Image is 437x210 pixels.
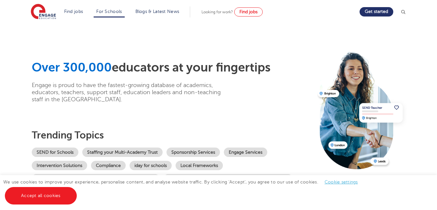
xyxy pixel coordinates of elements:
a: SEND for Schools [32,148,78,157]
a: Accept all cookies [5,187,77,204]
a: Intervention Solutions [32,161,87,170]
a: Blogs & Latest News [135,9,179,14]
a: How we support clients beyond traditional teaching roles [32,174,160,183]
p: Engage is proud to have the fastest-growing database of academics, educators, teachers, support s... [32,82,231,103]
span: We use cookies to improve your experience, personalise content, and analyse website traffic. By c... [3,180,364,198]
h3: Trending topics [32,129,313,141]
a: Local Frameworks [176,161,223,170]
a: Engage Services [224,148,267,157]
a: Staffing your Multi-Academy Trust [82,148,163,157]
span: Looking for work? [201,10,233,14]
h1: educators at your fingertips [32,60,313,75]
img: Engage Education [31,4,56,20]
span: Over 300,000 [32,61,112,74]
a: iday for schools [130,161,172,170]
a: Compliance [91,161,126,170]
a: Cookie settings [325,180,358,184]
a: Find jobs [64,9,83,14]
span: Find jobs [239,9,258,14]
a: Find jobs [234,7,263,17]
a: 5 Great Reasons Why You Should Hire Overseas Teachers [164,174,293,183]
a: Sponsorship Services [167,148,220,157]
a: For Schools [96,9,122,14]
a: Get started [360,7,393,17]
